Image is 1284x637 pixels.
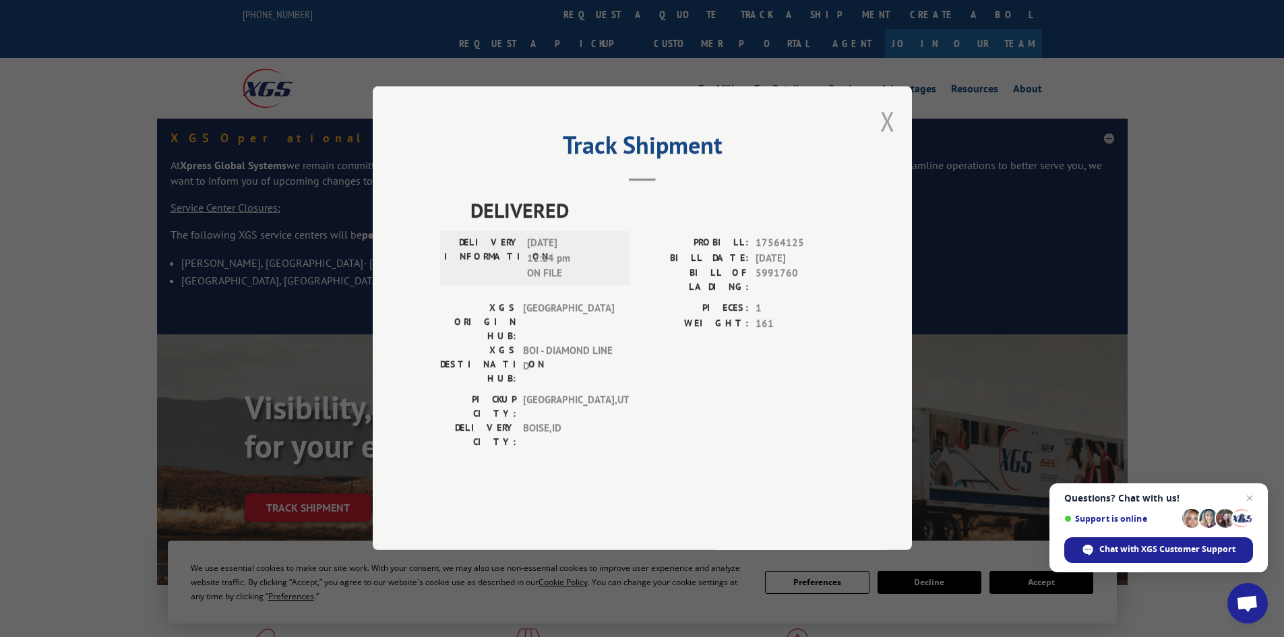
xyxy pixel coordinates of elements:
label: PROBILL: [642,236,749,251]
span: [GEOGRAPHIC_DATA] , UT [523,393,614,421]
span: 161 [756,316,845,332]
span: [DATE] 12:14 pm ON FILE [527,236,618,282]
label: BILL DATE: [642,251,749,266]
span: Support is online [1064,514,1178,524]
label: DELIVERY CITY: [440,421,516,450]
span: [DATE] [756,251,845,266]
span: Questions? Chat with us! [1064,493,1253,504]
h2: Track Shipment [440,135,845,161]
label: WEIGHT: [642,316,749,332]
span: DELIVERED [470,195,845,226]
span: [GEOGRAPHIC_DATA] [523,301,614,344]
label: DELIVERY INFORMATION: [444,236,520,282]
span: BOISE , ID [523,421,614,450]
span: 1 [756,301,845,317]
label: XGS ORIGIN HUB: [440,301,516,344]
span: 5991760 [756,266,845,295]
label: PIECES: [642,301,749,317]
label: XGS DESTINATION HUB: [440,344,516,386]
span: 17564125 [756,236,845,251]
button: Close modal [880,103,895,139]
span: Chat with XGS Customer Support [1099,543,1235,555]
span: Chat with XGS Customer Support [1064,537,1253,563]
span: BOI - DIAMOND LINE D [523,344,614,386]
a: Open chat [1227,583,1268,624]
label: PICKUP CITY: [440,393,516,421]
label: BILL OF LADING: [642,266,749,295]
